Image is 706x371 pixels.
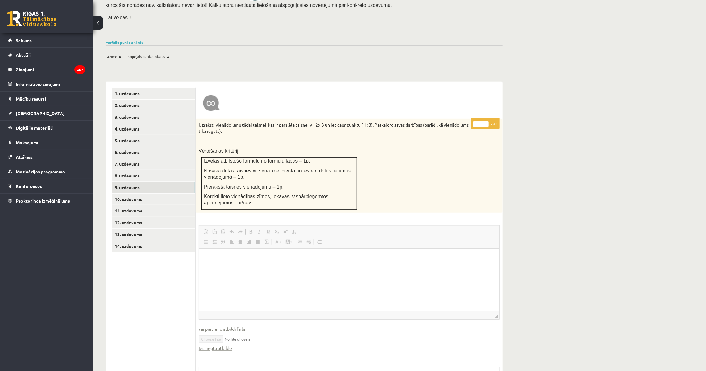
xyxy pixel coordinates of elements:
[16,38,32,43] span: Sākums
[16,77,85,91] legend: Informatīvie ziņojumi
[16,96,46,101] span: Mācību resursi
[210,228,219,236] a: Paste as plain text (Ctrl+Shift+V)
[204,184,284,190] span: Pieraksta taisnes vienādojumu – 1p.
[106,40,143,45] a: Parādīt punktu skalu
[236,228,245,236] a: Redo (Ctrl+Y)
[219,238,227,246] a: Block Quote
[283,238,294,246] a: Background Color
[255,228,264,236] a: Italic (Ctrl+I)
[112,111,195,123] a: 3. uzdevums
[16,110,65,116] span: [DEMOGRAPHIC_DATA]
[204,158,310,163] span: Izvēlas atbilstošo formulu no formulu lapas – 1p.
[210,238,219,246] a: Insert/Remove Bulleted List
[315,238,323,246] a: Insert Page Break for Printing
[16,183,42,189] span: Konferences
[8,33,85,47] a: Sākums
[112,229,195,240] a: 13. uzdevums
[106,15,129,20] span: Lai veicās!
[8,179,85,193] a: Konferences
[262,238,271,246] a: Math
[112,158,195,170] a: 7. uzdevums
[264,228,272,236] a: Underline (Ctrl+U)
[272,228,281,236] a: Subscript
[495,315,498,318] span: Resize
[16,62,85,77] legend: Ziņojumi
[119,52,121,61] span: 5
[167,52,171,61] span: 21
[8,106,85,120] a: [DEMOGRAPHIC_DATA]
[8,164,85,179] a: Motivācijas programma
[16,135,85,150] legend: Maksājumi
[199,148,240,154] span: Vērtēšanas kritēriji
[246,228,255,236] a: Bold (Ctrl+B)
[16,198,70,203] span: Proktoringa izmēģinājums
[199,249,499,311] iframe: Editor, wiswyg-editor-user-answer-47433776034100
[16,125,53,131] span: Digitālie materiāli
[471,118,500,129] p: / 3p
[204,168,351,180] span: Nosaka dotās taisnes virziena koeficienta un ievieto dotus lielumus vienādojumā – 1p.
[112,123,195,135] a: 4. uzdevums
[106,52,118,61] span: Atzīme:
[129,15,131,20] span: J
[227,238,236,246] a: Align Left
[8,150,85,164] a: Atzīmes
[74,65,85,74] i: 237
[199,345,232,351] a: Iesniegtā atbilde
[8,194,85,208] a: Proktoringa izmēģinājums
[112,182,195,193] a: 9. uzdevums
[254,238,262,246] a: Justify
[8,77,85,91] a: Informatīvie ziņojumi
[201,238,210,246] a: Insert/Remove Numbered List
[128,52,166,61] span: Kopējais punktu skaits:
[112,194,195,205] a: 10. uzdevums
[112,170,195,181] a: 8. uzdevums
[236,238,245,246] a: Center
[201,228,210,236] a: Paste (Ctrl+V)
[16,154,33,160] span: Atzīmes
[245,238,254,246] a: Align Right
[16,52,31,58] span: Aktuāli
[112,146,195,158] a: 6. uzdevums
[8,135,85,150] a: Maksājumi
[272,238,283,246] a: Text Color
[112,135,195,146] a: 5. uzdevums
[227,228,236,236] a: Undo (Ctrl+Z)
[16,169,65,174] span: Motivācijas programma
[112,205,195,217] a: 11. uzdevums
[7,11,56,26] a: Rīgas 1. Tālmācības vidusskola
[8,48,85,62] a: Aktuāli
[304,238,313,246] a: Unlink
[202,94,220,113] img: a.jpg
[8,92,85,106] a: Mācību resursi
[296,238,304,246] a: Link (Ctrl+K)
[112,88,195,99] a: 1. uzdevums
[112,100,195,111] a: 2. uzdevums
[199,326,500,332] span: vai pievieno atbildi failā
[199,122,469,134] p: Uzraksti vienādojumu tādai taisnei, kas ir paralēla taisnei y=-2x-3 un iet caur punktu (-1; 3). P...
[290,228,299,236] a: Remove Format
[112,217,195,228] a: 12. uzdevums
[219,228,227,236] a: Paste from Word
[8,62,85,77] a: Ziņojumi237
[204,194,328,206] span: Korekti lieto vienādības zīmes, iekavas, vispārpieņemtos apzīmējumus – ir/nav
[281,228,290,236] a: Superscript
[112,240,195,252] a: 14. uzdevums
[8,121,85,135] a: Digitālie materiāli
